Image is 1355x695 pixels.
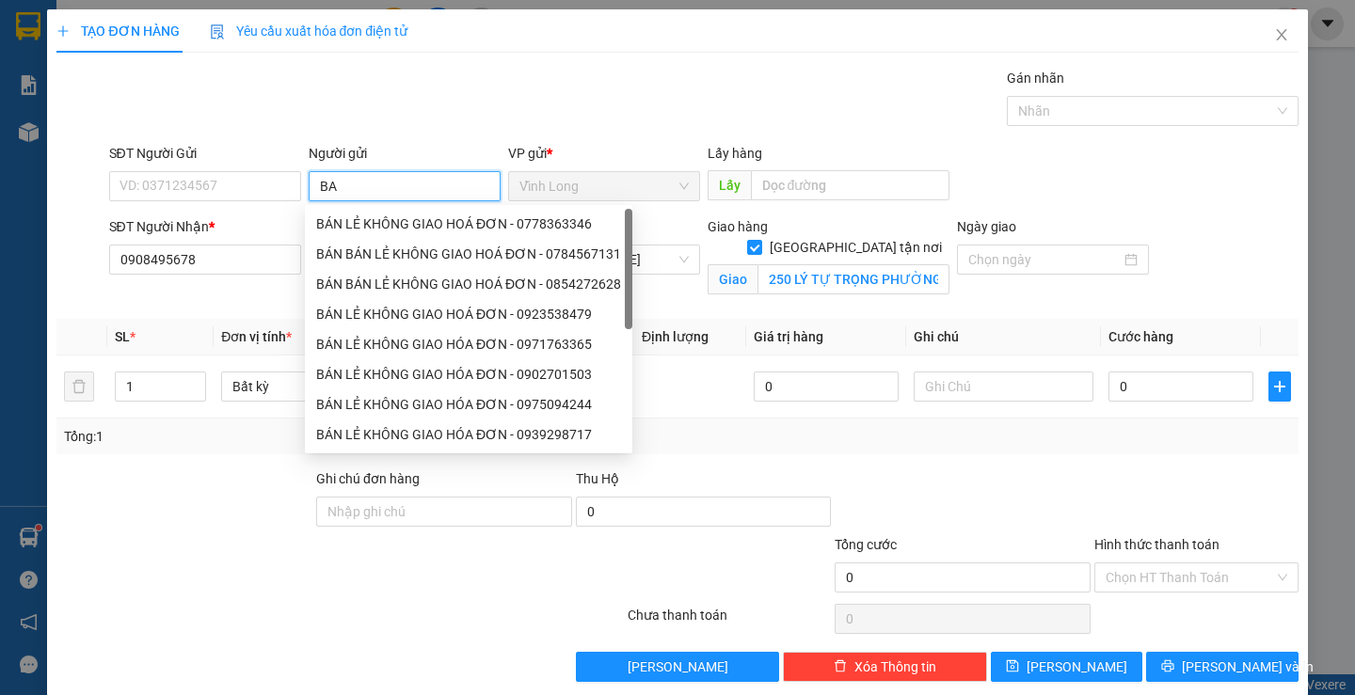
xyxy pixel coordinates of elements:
span: Đơn vị tính [221,329,292,344]
span: save [1006,659,1019,674]
button: Close [1255,9,1308,62]
div: BÁN LẺ KHÔNG GIAO HÓA ĐƠN - 0902701503 [316,364,621,385]
span: printer [1161,659,1174,674]
span: Giao [708,264,757,294]
div: SĐT Người Gửi [109,143,301,164]
b: 107/1 , Đường 2/9 P1, TP Vĩnh Long [9,125,110,182]
div: SĐT Người Nhận [109,216,301,237]
span: Xóa Thông tin [854,656,936,677]
span: environment [9,126,23,139]
span: Cước hàng [1108,329,1173,344]
span: Định lượng [642,329,709,344]
div: Chưa thanh toán [626,605,834,638]
span: Giá trị hàng [754,329,823,344]
span: [GEOGRAPHIC_DATA] tận nơi [762,237,949,258]
span: Thu Hộ [576,471,619,486]
label: Ngày giao [957,219,1016,234]
div: BÁN LẺ KHÔNG GIAO HÓA ĐƠN - 0939298717 [316,424,621,445]
span: Tổng cước [835,537,897,552]
li: [PERSON_NAME] - 0931936768 [9,9,273,80]
input: Giao tận nơi [757,264,949,294]
button: delete [64,371,94,402]
span: Lấy hàng [708,146,762,161]
div: BÁN BÁN LẺ KHÔNG GIAO HOÁ ĐƠN - 0784567131 [316,244,621,264]
span: [PERSON_NAME] [628,656,728,677]
div: BÁN BÁN LẺ KHÔNG GIAO HOÁ ĐƠN - 0854272628 [305,269,632,299]
div: BÁN LẺ KHÔNG GIAO HOÁ ĐƠN - 0923538479 [316,304,621,324]
div: BÁN BÁN LẺ KHÔNG GIAO HOÁ ĐƠN - 0784567131 [305,239,632,269]
label: Hình thức thanh toán [1094,537,1219,552]
span: delete [834,659,847,674]
th: Ghi chú [906,319,1101,355]
span: plus [1269,379,1290,394]
button: save[PERSON_NAME] [991,652,1142,682]
div: BÁN LẺ KHÔNG GIAO HÓA ĐƠN - 0939298717 [305,419,632,450]
span: [PERSON_NAME] và In [1182,656,1314,677]
input: 0 [754,371,899,402]
span: plus [56,24,70,38]
li: VP TP. [PERSON_NAME] [130,102,250,143]
div: BÁN BÁN LẺ KHÔNG GIAO HOÁ ĐƠN - 0854272628 [316,274,621,294]
div: BÁN LẺ KHÔNG GIAO HÓA ĐƠN - 0975094244 [316,394,621,415]
img: icon [210,24,225,39]
div: BÁN LẺ KHÔNG GIAO HÓA ĐƠN - 0975094244 [305,389,632,419]
span: Giao hàng [708,219,768,234]
div: BÁN LẺ KHÔNG GIAO HÓA ĐƠN - 0971763365 [316,334,621,355]
label: Ghi chú đơn hàng [316,471,420,486]
span: TẠO ĐƠN HÀNG [56,24,179,39]
li: VP Vĩnh Long [9,102,130,122]
div: Tổng: 1 [64,426,524,447]
div: BÁN LẺ KHÔNG GIAO HOÁ ĐƠN - 0778363346 [305,209,632,239]
span: Yêu cầu xuất hóa đơn điện tử [210,24,408,39]
input: Dọc đường [751,170,949,200]
input: Ngày giao [968,249,1121,270]
span: Lấy [708,170,751,200]
button: [PERSON_NAME] [576,652,780,682]
div: Người gửi [309,143,501,164]
span: close [1274,27,1289,42]
span: Vĩnh Long [519,172,689,200]
span: [PERSON_NAME] [1027,656,1127,677]
div: BÁN LẺ KHÔNG GIAO HÓA ĐƠN - 0902701503 [305,359,632,389]
div: VP gửi [508,143,700,164]
div: BÁN LẺ KHÔNG GIAO HOÁ ĐƠN - 0778363346 [316,213,621,234]
button: deleteXóa Thông tin [783,652,987,682]
span: Bất kỳ [232,372,390,401]
span: SL [115,329,130,344]
button: plus [1268,371,1291,402]
button: printer[PERSON_NAME] và In [1146,652,1298,682]
input: Ghi Chú [914,371,1093,402]
img: logo.jpg [9,9,75,75]
div: BÁN LẺ KHÔNG GIAO HOÁ ĐƠN - 0923538479 [305,299,632,329]
div: BÁN LẺ KHÔNG GIAO HÓA ĐƠN - 0971763365 [305,329,632,359]
label: Gán nhãn [1007,71,1064,86]
input: Ghi chú đơn hàng [316,497,572,527]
